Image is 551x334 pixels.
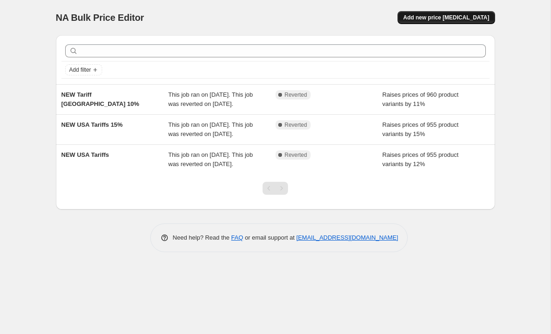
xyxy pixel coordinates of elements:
[168,121,253,137] span: This job ran on [DATE]. This job was reverted on [DATE].
[69,66,91,74] span: Add filter
[61,121,123,128] span: NEW USA Tariffs 15%
[382,151,459,167] span: Raises prices of 955 product variants by 12%
[65,64,102,75] button: Add filter
[398,11,495,24] button: Add new price [MEDICAL_DATA]
[168,91,253,107] span: This job ran on [DATE]. This job was reverted on [DATE].
[382,121,459,137] span: Raises prices of 955 product variants by 15%
[403,14,489,21] span: Add new price [MEDICAL_DATA]
[61,91,140,107] span: NEW Tariff [GEOGRAPHIC_DATA] 10%
[168,151,253,167] span: This job ran on [DATE]. This job was reverted on [DATE].
[56,12,144,23] span: NA Bulk Price Editor
[285,121,307,129] span: Reverted
[243,234,296,241] span: or email support at
[61,151,109,158] span: NEW USA Tariffs
[285,91,307,99] span: Reverted
[231,234,243,241] a: FAQ
[285,151,307,159] span: Reverted
[296,234,398,241] a: [EMAIL_ADDRESS][DOMAIN_NAME]
[382,91,459,107] span: Raises prices of 960 product variants by 11%
[173,234,232,241] span: Need help? Read the
[263,182,288,195] nav: Pagination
